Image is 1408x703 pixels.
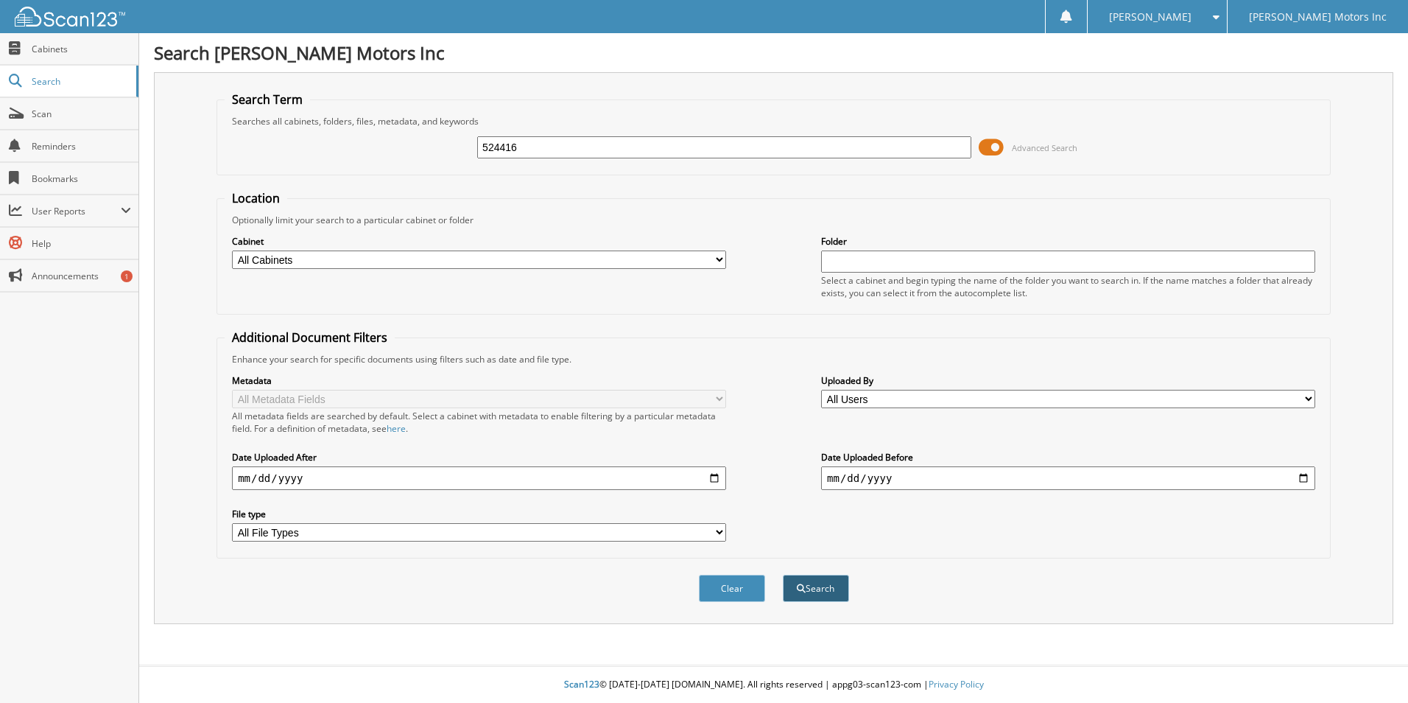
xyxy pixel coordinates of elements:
[32,108,131,120] span: Scan
[821,451,1315,464] label: Date Uploaded Before
[32,205,121,217] span: User Reports
[32,237,131,250] span: Help
[232,410,726,435] div: All metadata fields are searched by default. Select a cabinet with metadata to enable filtering b...
[699,575,765,602] button: Clear
[32,172,131,185] span: Bookmarks
[154,41,1393,65] h1: Search [PERSON_NAME] Motors Inc
[821,235,1315,248] label: Folder
[929,678,984,690] a: Privacy Policy
[1109,13,1191,21] span: [PERSON_NAME]
[232,235,726,248] label: Cabinet
[1249,13,1387,21] span: [PERSON_NAME] Motors Inc
[387,422,406,435] a: here
[232,466,726,490] input: start
[32,75,129,88] span: Search
[225,115,1323,127] div: Searches all cabinets, folders, files, metadata, and keywords
[783,575,849,602] button: Search
[139,667,1408,703] div: © [DATE]-[DATE] [DOMAIN_NAME]. All rights reserved | appg03-scan123-com |
[225,91,310,108] legend: Search Term
[32,43,131,55] span: Cabinets
[821,466,1315,490] input: end
[232,451,726,464] label: Date Uploaded After
[32,270,131,282] span: Announcements
[225,329,395,346] legend: Additional Document Filters
[232,508,726,520] label: File type
[225,190,287,206] legend: Location
[225,214,1323,226] div: Optionally limit your search to a particular cabinet or folder
[15,7,125,27] img: scan123-logo-white.svg
[121,270,133,282] div: 1
[232,374,726,387] label: Metadata
[821,374,1315,387] label: Uploaded By
[564,678,599,690] span: Scan123
[225,353,1323,366] div: Enhance your search for specific documents using filters such as date and file type.
[32,140,131,153] span: Reminders
[1012,142,1077,153] span: Advanced Search
[821,274,1315,299] div: Select a cabinet and begin typing the name of the folder you want to search in. If the name match...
